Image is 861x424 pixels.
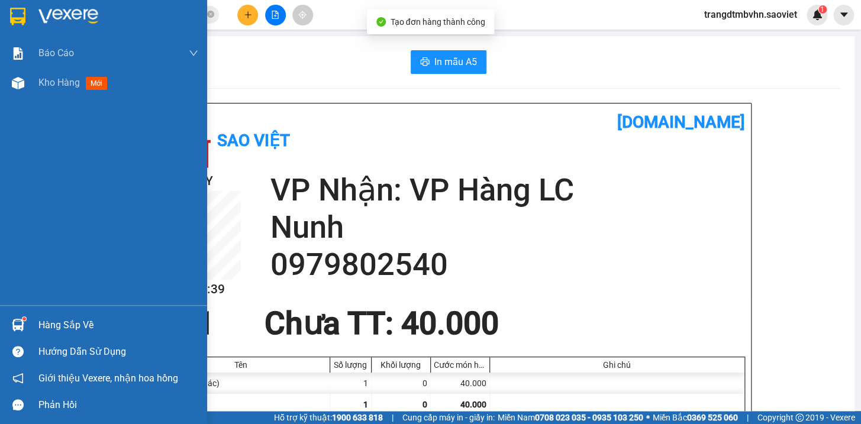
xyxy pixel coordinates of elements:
span: mới [86,77,107,90]
span: caret-down [839,9,849,20]
span: down [189,48,198,58]
img: icon-new-feature [812,9,823,20]
img: logo.jpg [5,5,65,64]
strong: 0369 525 060 [687,413,738,422]
span: message [12,399,24,410]
img: warehouse-icon [12,77,24,89]
span: ⚪️ [646,415,650,420]
button: aim [292,5,313,25]
span: 1 [820,5,824,14]
span: 1 [363,400,368,409]
span: close-circle [207,11,214,18]
button: plus [237,5,258,25]
button: caret-down [833,5,854,25]
div: hộp pt kkt (Khác) [153,373,330,394]
div: Số lượng [333,360,368,370]
span: phone [68,43,78,53]
span: trangdtmbvhn.saoviet [695,7,807,22]
span: aim [298,11,307,19]
span: 0 [423,400,427,409]
b: Sao Việt [217,131,290,150]
span: check-circle [376,17,386,27]
div: 1 [330,373,372,394]
img: warehouse-icon [12,319,24,331]
span: plus [244,11,252,19]
span: Hỗ trợ kỹ thuật: [274,411,383,424]
span: Tạo đơn hàng thành công [391,17,485,27]
div: Phản hồi [38,396,198,414]
div: Cước món hàng [434,360,486,370]
span: printer [420,57,430,68]
span: close-circle [207,9,214,21]
sup: 1 [22,317,26,321]
span: Báo cáo [38,46,74,60]
span: Miền Nam [498,411,643,424]
li: 19000257 [5,41,225,56]
span: question-circle [12,346,24,357]
b: [DOMAIN_NAME] [617,112,745,132]
b: GỬI : VP Hàng LC [5,74,132,93]
h2: 0979802540 [270,246,745,283]
img: solution-icon [12,47,24,60]
span: environment [68,28,78,38]
span: Kho hàng [38,77,80,88]
button: printerIn mẫu A5 [411,50,486,74]
span: | [392,411,394,424]
strong: 0708 023 035 - 0935 103 250 [535,413,643,422]
div: Tên [156,360,327,370]
div: Chưa TT : 40.000 [257,306,506,341]
h2: VP Nhận: VP Hàng LC [270,171,745,209]
button: file-add [265,5,286,25]
span: Giới thiệu Vexere, nhận hoa hồng [38,371,178,386]
span: notification [12,373,24,384]
span: 40.000 [460,400,486,409]
div: Hàng sắp về [38,316,198,334]
span: file-add [271,11,279,19]
div: 40.000 [431,373,490,394]
span: | [747,411,749,424]
div: Hướng dẫn sử dụng [38,343,198,361]
span: In mẫu A5 [434,54,477,69]
sup: 1 [818,5,827,14]
img: logo-vxr [10,8,25,25]
div: 0 [372,373,431,394]
span: Cung cấp máy in - giấy in: [402,411,495,424]
li: Số 779 Giải Phóng [5,26,225,41]
div: Khối lượng [375,360,427,370]
span: copyright [795,413,804,422]
b: Sao Việt [68,8,124,22]
div: Ghi chú [493,360,741,370]
h2: Nunh [270,209,745,246]
strong: 1900 633 818 [332,413,383,422]
span: Miền Bắc [653,411,738,424]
